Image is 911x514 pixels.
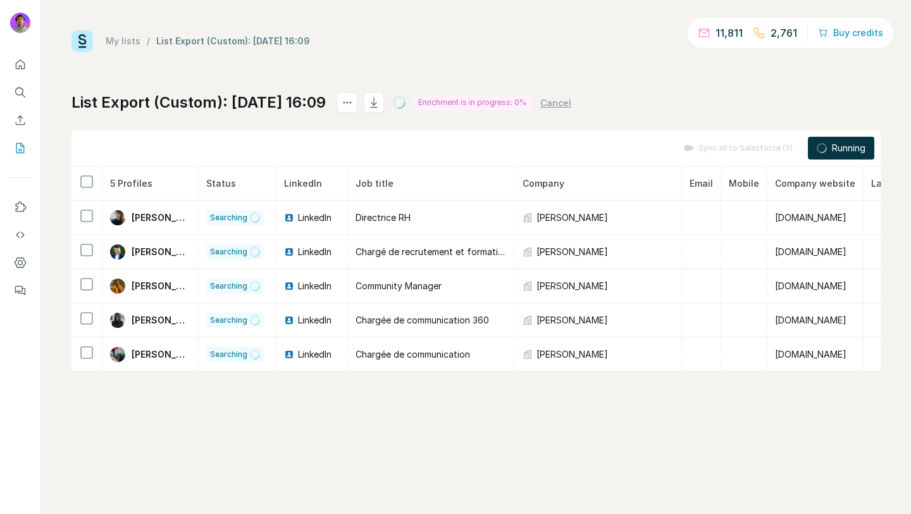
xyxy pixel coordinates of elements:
span: [PERSON_NAME] [536,280,608,292]
span: [PERSON_NAME] [132,314,190,327]
span: Community Manager [356,280,442,291]
span: Searching [210,212,247,223]
button: Buy credits [818,24,883,42]
img: LinkedIn logo [284,247,294,257]
span: [PERSON_NAME] [536,211,608,224]
button: Search [10,81,30,104]
button: Dashboard [10,251,30,274]
img: Surfe Logo [71,30,93,52]
span: Chargée de communication 360 [356,315,489,325]
span: Company website [775,178,855,189]
span: [PERSON_NAME] [536,348,608,361]
li: / [147,35,150,47]
span: [PERSON_NAME] [132,348,190,361]
span: Status [206,178,236,189]
button: Feedback [10,279,30,302]
span: Company [523,178,564,189]
img: Avatar [110,279,125,294]
button: My lists [10,137,30,160]
p: 11,811 [716,25,743,41]
img: Avatar [110,210,125,225]
span: Chargé de recrutement et formation [356,246,509,257]
span: Mobile [729,178,759,189]
div: List Export (Custom): [DATE] 16:09 [156,35,310,47]
button: Quick start [10,53,30,76]
div: Enrichment is in progress: 0% [414,95,530,110]
img: Avatar [110,244,125,260]
span: Email [690,178,713,189]
h1: List Export (Custom): [DATE] 16:09 [71,92,326,113]
span: LinkedIn [298,280,332,292]
span: LinkedIn [298,314,332,327]
span: [PERSON_NAME] [132,280,190,292]
a: My lists [106,35,140,46]
span: [DOMAIN_NAME] [775,246,846,257]
span: 5 Profiles [110,178,152,189]
span: LinkedIn [298,211,332,224]
img: LinkedIn logo [284,281,294,291]
span: Chargée de communication [356,349,470,360]
span: LinkedIn [298,246,332,258]
img: Avatar [10,13,30,33]
button: Enrich CSV [10,109,30,132]
span: [DOMAIN_NAME] [775,315,846,325]
button: actions [337,92,357,113]
img: Avatar [110,347,125,362]
span: Searching [210,315,247,326]
span: [PERSON_NAME] [536,314,608,327]
span: [PERSON_NAME] [132,246,190,258]
span: [DOMAIN_NAME] [775,349,846,360]
img: Avatar [110,313,125,328]
span: Searching [210,349,247,360]
img: LinkedIn logo [284,213,294,223]
p: 2,761 [771,25,797,41]
span: Landline [871,178,910,189]
button: Use Surfe API [10,223,30,246]
span: Searching [210,246,247,258]
img: LinkedIn logo [284,349,294,360]
span: [PERSON_NAME] [536,246,608,258]
span: [PERSON_NAME] [132,211,190,224]
span: LinkedIn [298,348,332,361]
span: LinkedIn [284,178,322,189]
img: LinkedIn logo [284,315,294,325]
span: Job title [356,178,394,189]
button: Use Surfe on LinkedIn [10,196,30,218]
span: Searching [210,280,247,292]
span: [DOMAIN_NAME] [775,280,846,291]
span: Running [832,142,865,154]
span: Directrice RH [356,212,411,223]
button: Cancel [540,97,571,110]
span: [DOMAIN_NAME] [775,212,846,223]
